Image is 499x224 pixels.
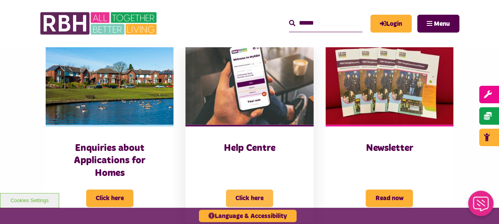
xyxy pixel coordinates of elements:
[417,15,459,33] button: Navigation
[86,189,133,207] span: Click here
[289,15,362,32] input: Search
[326,45,453,125] img: RBH Newsletter Copies
[62,142,158,180] h3: Enquiries about Applications for Homes
[434,21,450,27] span: Menu
[185,45,313,223] a: Help Centre Click here
[185,45,313,125] img: Myrbh Man Wth Mobile Correct
[226,189,273,207] span: Click here
[46,45,173,223] a: Enquiries about Applications for Homes Click here
[463,188,499,224] iframe: Netcall Web Assistant for live chat
[40,8,159,39] img: RBH
[326,45,453,223] a: Newsletter Read now
[46,45,173,125] img: Dewhirst Rd 03
[366,189,413,207] span: Read now
[341,142,437,154] h3: Newsletter
[370,15,412,33] a: MyRBH
[199,210,297,222] button: Language & Accessibility
[201,142,297,154] h3: Help Centre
